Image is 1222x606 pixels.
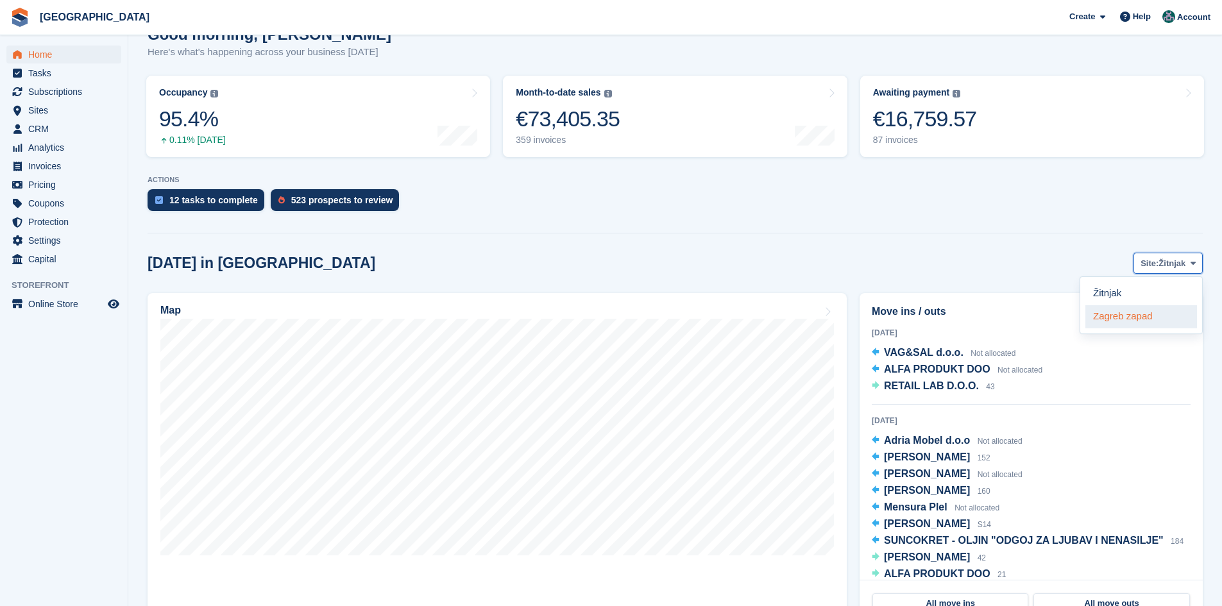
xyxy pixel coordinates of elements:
a: Month-to-date sales €73,405.35 359 invoices [503,76,847,157]
span: [PERSON_NAME] [884,551,970,562]
span: Account [1177,11,1210,24]
img: icon-info-grey-7440780725fd019a000dd9b08b2336e03edf1995a4989e88bcd33f0948082b44.svg [953,90,960,97]
span: Storefront [12,279,128,292]
a: Zagreb zapad [1085,305,1197,328]
img: Željko Gobac [1162,10,1175,23]
a: Mensura Plel Not allocated [872,500,999,516]
a: 523 prospects to review [271,189,406,217]
div: 95.4% [159,106,226,132]
span: [PERSON_NAME] [884,518,970,529]
span: Not allocated [978,437,1023,446]
a: Awaiting payment €16,759.57 87 invoices [860,76,1204,157]
p: Here's what's happening across your business [DATE] [148,45,391,60]
span: S14 [978,520,991,529]
span: RETAIL LAB D.O.O. [884,380,979,391]
span: Adria Mobel d.o.o [884,435,970,446]
a: menu [6,194,121,212]
span: ALFA PRODUKT DOO [884,568,990,579]
span: Not allocated [955,503,999,512]
span: Not allocated [978,470,1023,479]
span: Help [1133,10,1151,23]
a: menu [6,120,121,138]
a: [GEOGRAPHIC_DATA] [35,6,155,28]
a: menu [6,139,121,156]
div: 87 invoices [873,135,977,146]
img: icon-info-grey-7440780725fd019a000dd9b08b2336e03edf1995a4989e88bcd33f0948082b44.svg [210,90,218,97]
a: menu [6,176,121,194]
a: VAG&SAL d.o.o. Not allocated [872,345,1015,362]
a: [PERSON_NAME] Not allocated [872,466,1023,483]
div: [DATE] [872,415,1191,426]
span: Analytics [28,139,105,156]
span: SUNCOKRET - OLJIN "ODGOJ ZA LJUBAV I NENASILJE" [884,535,1164,546]
a: Žitnjak [1085,282,1197,305]
img: task-75834270c22a3079a89374b754ae025e5fb1db73e45f91037f5363f120a921f8.svg [155,196,163,204]
img: prospect-51fa495bee0391a8d652442698ab0144808aea92771e9ea1ae160a38d050c398.svg [278,196,285,204]
h2: Map [160,305,181,316]
a: menu [6,64,121,82]
span: Home [28,46,105,63]
img: icon-info-grey-7440780725fd019a000dd9b08b2336e03edf1995a4989e88bcd33f0948082b44.svg [604,90,612,97]
a: menu [6,101,121,119]
span: Žitnjak [1158,257,1185,270]
a: menu [6,295,121,313]
a: menu [6,213,121,231]
span: Settings [28,231,105,249]
div: 0.11% [DATE] [159,135,226,146]
span: Site: [1141,257,1158,270]
span: VAG&SAL d.o.o. [884,347,963,358]
img: stora-icon-8386f47178a22dfd0bd8f6a31ec36ba5ce8667c1dd55bd0f319d3a0aa187defe.svg [10,8,30,27]
div: €16,759.57 [873,106,977,132]
a: [PERSON_NAME] S14 [872,516,991,533]
p: ACTIONS [148,176,1203,184]
span: 152 [978,453,990,462]
span: Create [1069,10,1095,23]
span: [PERSON_NAME] [884,485,970,496]
span: Sites [28,101,105,119]
a: ALFA PRODUKT DOO Not allocated [872,362,1042,378]
h2: [DATE] in [GEOGRAPHIC_DATA] [148,255,375,272]
a: SUNCOKRET - OLJIN "ODGOJ ZA LJUBAV I NENASILJE" 184 [872,533,1184,550]
span: 42 [978,553,986,562]
a: 12 tasks to complete [148,189,271,217]
div: Month-to-date sales [516,87,600,98]
a: [PERSON_NAME] 160 [872,483,990,500]
a: Occupancy 95.4% 0.11% [DATE] [146,76,490,157]
a: Adria Mobel d.o.o Not allocated [872,433,1023,450]
span: 21 [997,570,1006,579]
span: 43 [986,382,994,391]
button: Site: Žitnjak [1133,253,1203,274]
div: 359 invoices [516,135,620,146]
a: menu [6,250,121,268]
span: Pricing [28,176,105,194]
a: menu [6,46,121,63]
a: menu [6,83,121,101]
div: 12 tasks to complete [169,195,258,205]
a: [PERSON_NAME] 42 [872,550,986,566]
span: Not allocated [971,349,1015,358]
span: Invoices [28,157,105,175]
span: 184 [1171,537,1184,546]
h2: Move ins / outs [872,304,1191,319]
span: [PERSON_NAME] [884,451,970,462]
span: Capital [28,250,105,268]
span: Protection [28,213,105,231]
span: 160 [978,487,990,496]
a: RETAIL LAB D.O.O. 43 [872,378,995,395]
span: CRM [28,120,105,138]
span: Mensura Plel [884,501,947,512]
div: [DATE] [872,327,1191,339]
span: Tasks [28,64,105,82]
a: Preview store [106,296,121,312]
a: menu [6,231,121,249]
span: Online Store [28,295,105,313]
a: menu [6,157,121,175]
div: Occupancy [159,87,207,98]
span: Coupons [28,194,105,212]
span: Subscriptions [28,83,105,101]
a: ALFA PRODUKT DOO 21 [872,566,1006,583]
div: €73,405.35 [516,106,620,132]
a: [PERSON_NAME] 152 [872,450,990,466]
div: 523 prospects to review [291,195,393,205]
span: [PERSON_NAME] [884,468,970,479]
